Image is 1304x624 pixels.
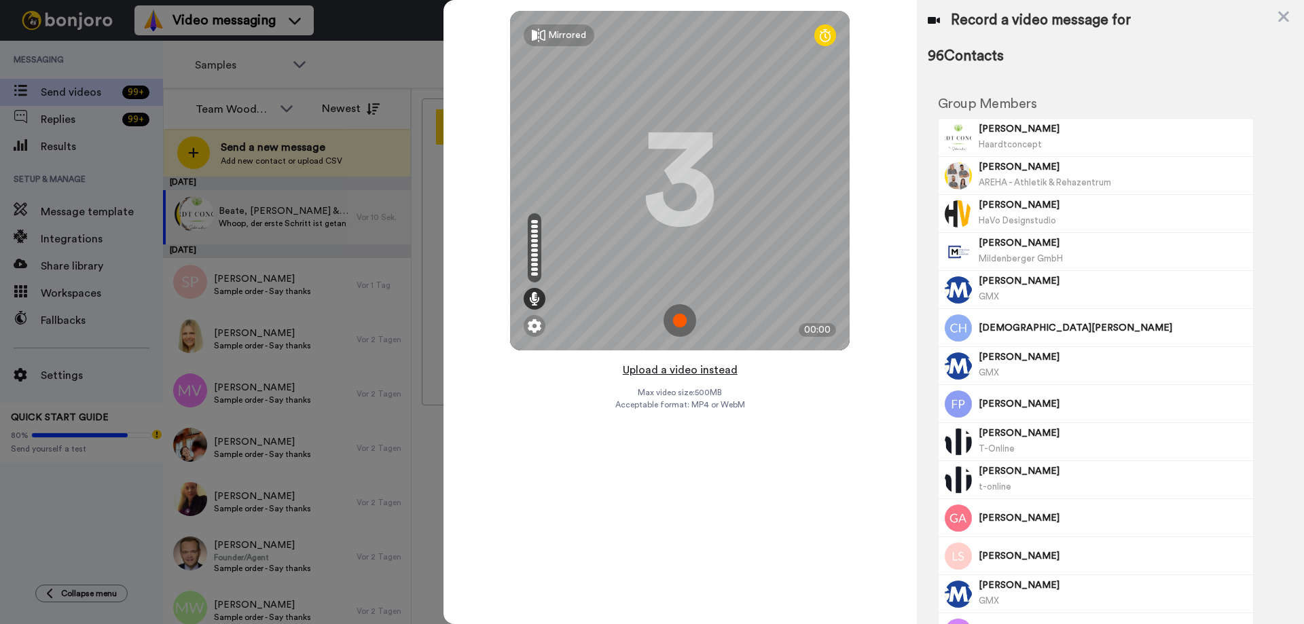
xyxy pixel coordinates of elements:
[945,200,972,227] img: Image of Alex Hagner
[945,238,972,265] img: Image of Daniel Mildenberger
[799,323,836,337] div: 00:00
[615,399,745,410] span: Acceptable format: MP4 or WebM
[979,274,1248,288] span: [PERSON_NAME]
[945,390,972,418] img: Image of Fabian Piekert
[945,466,972,494] img: Image of Sylvia Sellmer-Wilsberg
[945,428,972,456] img: Image of Monika Dechent
[664,304,696,337] img: ic_record_start.svg
[979,596,999,605] span: GMX
[945,581,972,608] img: Image of Stefanie Klappstein
[619,361,742,379] button: Upload a video instead
[642,130,717,232] div: 3
[938,96,1254,111] h2: Group Members
[979,368,999,377] span: GMX
[979,254,1063,263] span: Mildenberger GmbH
[979,444,1015,453] span: T-Online
[979,122,1248,136] span: [PERSON_NAME]
[979,511,1248,525] span: [PERSON_NAME]
[945,543,972,570] img: Image of Lisa Stegmeier
[979,236,1248,250] span: [PERSON_NAME]
[979,321,1248,335] span: [DEMOGRAPHIC_DATA][PERSON_NAME]
[945,162,972,189] img: Image of Berengar Buschmann
[979,549,1248,563] span: [PERSON_NAME]
[945,352,972,380] img: Image of Helena Knauer
[979,482,1011,491] span: t-online
[979,397,1248,411] span: [PERSON_NAME]
[979,216,1056,225] span: HaVo Designstudio
[945,276,972,304] img: Image of Valentin Betz
[638,387,722,398] span: Max video size: 500 MB
[979,292,999,301] span: GMX
[979,426,1248,440] span: [PERSON_NAME]
[945,504,972,532] img: Image of Giovanna Alletto
[979,178,1111,187] span: AREHA - Athletik & Rehazentrum
[979,160,1248,174] span: [PERSON_NAME]
[979,464,1248,478] span: [PERSON_NAME]
[979,350,1248,364] span: [PERSON_NAME]
[979,198,1248,212] span: [PERSON_NAME]
[945,314,972,342] img: Image of Christian Hofmann
[528,319,541,333] img: ic_gear.svg
[979,579,1248,592] span: [PERSON_NAME]
[979,140,1042,149] span: Haardtconcept
[945,124,972,151] img: Image of Beate Schwindinger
